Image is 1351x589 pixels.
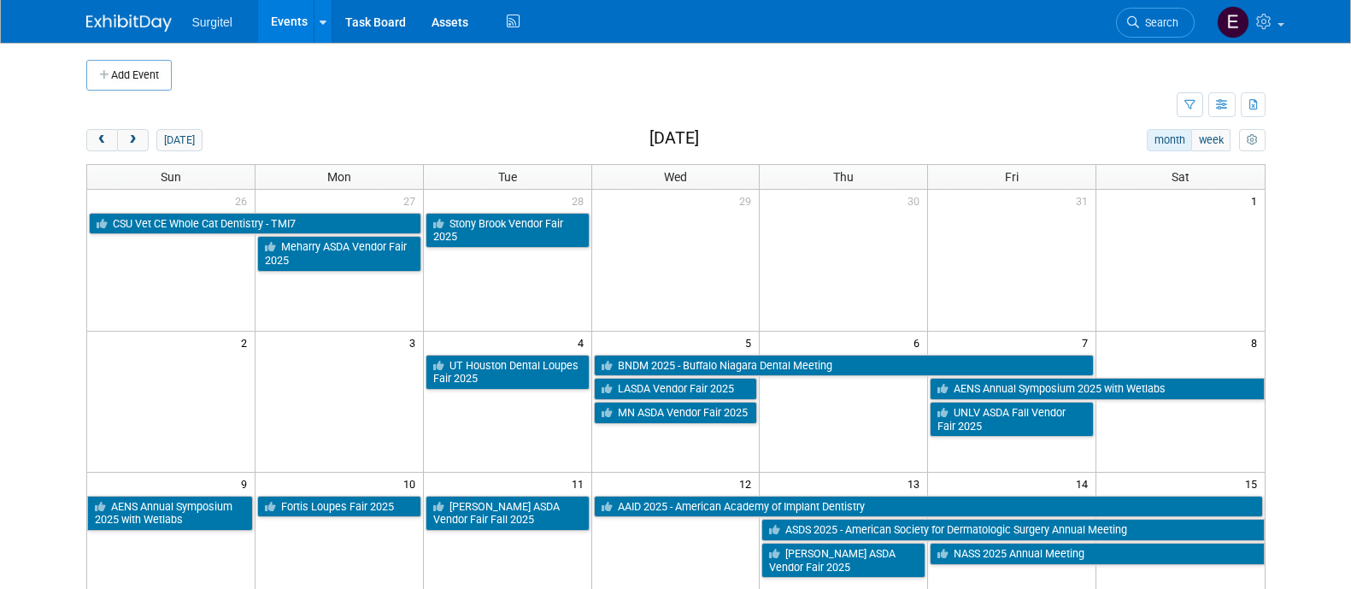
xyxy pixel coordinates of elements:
a: Fortis Loupes Fair 2025 [257,496,421,518]
a: [PERSON_NAME] ASDA Vendor Fair 2025 [761,543,925,578]
span: 9 [239,473,255,494]
span: 12 [737,473,759,494]
a: NASS 2025 Annual Meeting [930,543,1264,565]
span: 1 [1249,190,1265,211]
span: 5 [743,332,759,353]
a: UNLV ASDA Fall Vendor Fair 2025 [930,402,1094,437]
span: 29 [737,190,759,211]
img: ExhibitDay [86,15,172,32]
span: 7 [1080,332,1095,353]
span: 3 [408,332,423,353]
span: Sun [161,170,181,184]
span: 27 [402,190,423,211]
a: UT Houston Dental Loupes Fair 2025 [426,355,590,390]
a: MN ASDA Vendor Fair 2025 [594,402,758,424]
button: week [1191,129,1231,151]
button: month [1147,129,1192,151]
a: BNDM 2025 - Buffalo Niagara Dental Meeting [594,355,1095,377]
span: 4 [576,332,591,353]
span: 30 [906,190,927,211]
span: 13 [906,473,927,494]
span: Wed [664,170,687,184]
a: AAID 2025 - American Academy of Implant Dentistry [594,496,1263,518]
span: 6 [912,332,927,353]
span: 2 [239,332,255,353]
button: next [117,129,149,151]
h2: [DATE] [649,129,699,148]
a: CSU Vet CE Whole Cat Dentistry - TMI7 [89,213,421,235]
span: Tue [498,170,517,184]
i: Personalize Calendar [1247,135,1258,146]
span: 26 [233,190,255,211]
a: Search [1116,8,1195,38]
img: Event Coordinator [1217,6,1249,38]
span: 14 [1074,473,1095,494]
span: Fri [1005,170,1019,184]
button: Add Event [86,60,172,91]
span: Search [1139,16,1178,29]
span: Mon [327,170,351,184]
a: LASDA Vendor Fair 2025 [594,378,758,400]
a: Meharry ASDA Vendor Fair 2025 [257,236,421,271]
a: [PERSON_NAME] ASDA Vendor Fair Fall 2025 [426,496,590,531]
button: myCustomButton [1239,129,1265,151]
span: 10 [402,473,423,494]
a: Stony Brook Vendor Fair 2025 [426,213,590,248]
button: [DATE] [156,129,202,151]
span: 31 [1074,190,1095,211]
span: 28 [570,190,591,211]
span: 11 [570,473,591,494]
a: AENS Annual Symposium 2025 with Wetlabs [930,378,1264,400]
button: prev [86,129,118,151]
span: 15 [1243,473,1265,494]
span: Sat [1172,170,1189,184]
a: ASDS 2025 - American Society for Dermatologic Surgery Annual Meeting [761,519,1264,541]
span: Surgitel [192,15,232,29]
span: Thu [833,170,854,184]
span: 8 [1249,332,1265,353]
a: AENS Annual Symposium 2025 with Wetlabs [87,496,253,531]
